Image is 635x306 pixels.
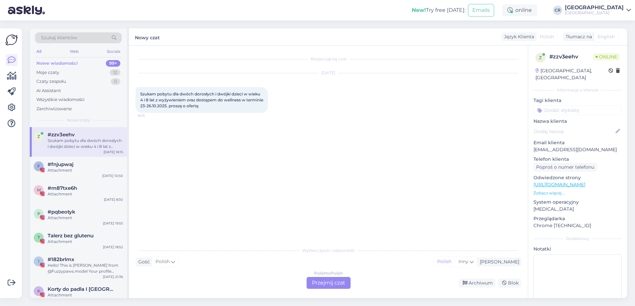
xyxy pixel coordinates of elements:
[37,211,40,216] span: p
[136,258,150,265] div: Gość
[412,7,426,13] b: New!
[539,55,542,60] span: z
[37,134,40,139] span: z
[48,286,116,292] span: Korty do padla I Szczecin
[563,33,592,40] div: Tłumacz na
[533,199,622,206] p: System operacyjny
[533,236,622,242] div: Dodatkowy
[111,78,120,85] div: 0
[553,6,562,15] div: CR
[103,245,123,250] div: [DATE] 18:52
[533,156,622,163] p: Telefon klienta
[37,289,40,293] span: K
[38,259,39,264] span: 1
[136,56,521,62] div: Rozpoczął się czat
[36,60,78,67] div: Nowe wiadomości
[48,292,123,298] div: Attachment
[102,173,123,178] div: [DATE] 10:50
[549,53,593,61] div: # zzv3eehv
[110,69,120,76] div: 12
[598,33,615,40] span: English
[67,117,90,123] span: Nowe czaty
[533,87,622,93] div: Informacje o kliencie
[48,209,75,215] span: #pqbeotyk
[136,70,521,76] div: [DATE]
[36,87,61,94] div: AI Assistant
[477,258,519,265] div: [PERSON_NAME]
[501,33,534,40] div: Język Klienta
[533,118,622,125] p: Nazwa klienta
[41,34,77,41] span: Szukaj klientów
[533,215,622,222] p: Przeglądarka
[565,10,624,16] div: [GEOGRAPHIC_DATA]
[38,235,40,240] span: T
[533,246,622,253] p: Notatki
[534,128,614,135] input: Dodaj nazwę
[540,33,554,40] span: Polish
[307,277,351,289] div: Przejmij czat
[103,221,123,226] div: [DATE] 19:55
[498,279,521,288] div: Blok
[68,47,80,56] div: Web
[104,150,123,154] div: [DATE] 16:15
[459,279,495,288] div: Archiwum
[48,161,73,167] span: #fnjupwaj
[136,248,521,254] div: Wybierz język i odpowiedz
[36,78,66,85] div: Czaty zespołu
[48,167,123,173] div: Attachment
[140,91,264,108] span: Szukam pobytu dla dwóch dorosłych i dwójki dzieci w wieku 4 i 8 lat z wyżywieniem oraz dostępem d...
[412,6,465,14] div: Try free [DATE]:
[533,206,622,213] p: [MEDICAL_DATA]
[48,191,123,197] div: Attachment
[533,182,585,187] a: [URL][DOMAIN_NAME]
[106,47,122,56] div: Socials
[565,5,624,10] div: [GEOGRAPHIC_DATA]
[314,270,343,276] div: Polish to Polish
[48,262,123,274] div: Hello! This is [PERSON_NAME] from @Fuzzypaws.model Your profile caught our eye We are a world Fam...
[135,32,160,41] label: Nowy czat
[155,258,170,265] span: Polish
[533,174,622,181] p: Odwiedzone strony
[37,164,40,169] span: f
[533,146,622,153] p: [EMAIL_ADDRESS][DOMAIN_NAME]
[103,274,123,279] div: [DATE] 21:36
[48,233,94,239] span: Talerz bez glutenu
[593,53,620,60] span: Online
[104,197,123,202] div: [DATE] 8:30
[48,215,123,221] div: Attachment
[533,139,622,146] p: Email klienta
[502,4,537,16] div: online
[533,105,622,115] input: Dodać etykietę
[565,5,631,16] a: [GEOGRAPHIC_DATA][GEOGRAPHIC_DATA]
[533,190,622,196] p: Zobacz więcej ...
[533,97,622,104] p: Tagi klienta
[48,132,75,138] span: #zzv3eehv
[533,163,597,172] div: Poproś o numer telefonu
[36,106,72,112] div: Zarchiwizowane
[5,34,18,46] img: Askly Logo
[468,4,494,17] button: Emails
[48,185,77,191] span: #m87txe6h
[535,67,609,81] div: [GEOGRAPHIC_DATA], [GEOGRAPHIC_DATA]
[458,258,468,264] span: Inny
[36,69,59,76] div: Moje czaty
[106,60,120,67] div: 99+
[48,256,74,262] span: #182brlmx
[138,113,162,118] span: 16:15
[48,239,123,245] div: Attachment
[36,96,85,103] div: Wszystkie wiadomości
[48,138,123,150] div: Szukam pobytu dla dwóch dorosłych i dwójki dzieci w wieku 4 i 8 lat z wyżywieniem oraz dostępem d...
[434,257,455,267] div: Polish
[35,47,43,56] div: All
[37,187,41,192] span: m
[533,222,622,229] p: Chrome [TECHNICAL_ID]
